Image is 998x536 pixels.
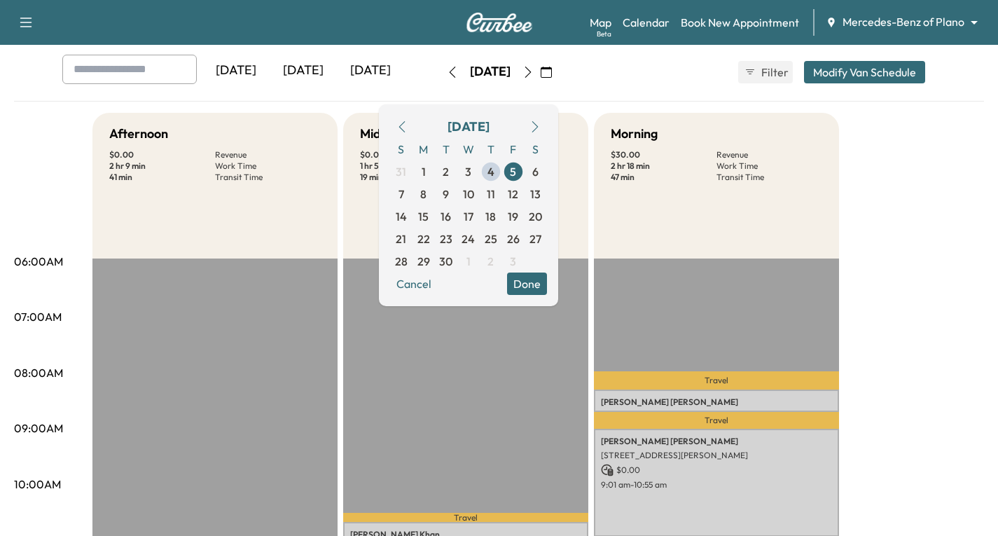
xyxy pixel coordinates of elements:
[525,138,547,160] span: S
[611,124,658,144] h5: Morning
[457,138,480,160] span: W
[396,163,406,180] span: 31
[109,172,215,183] p: 41 min
[480,138,502,160] span: T
[487,253,494,270] span: 2
[594,371,839,390] p: Travel
[470,63,511,81] div: [DATE]
[337,55,404,87] div: [DATE]
[843,14,964,30] span: Mercedes-Benz of Plano
[716,149,822,160] p: Revenue
[360,149,466,160] p: $ 0.00
[594,412,839,429] p: Travel
[507,231,520,247] span: 26
[14,308,62,325] p: 07:00AM
[601,479,832,490] p: 9:01 am - 10:55 am
[215,160,321,172] p: Work Time
[761,64,786,81] span: Filter
[360,124,410,144] h5: Mid-Day
[466,13,533,32] img: Curbee Logo
[14,420,63,437] p: 09:00AM
[597,29,611,39] div: Beta
[487,163,494,180] span: 4
[215,149,321,160] p: Revenue
[510,253,516,270] span: 3
[601,397,832,408] p: [PERSON_NAME] [PERSON_NAME]
[443,163,449,180] span: 2
[601,464,832,476] p: $ 0.00
[418,208,429,225] span: 15
[601,436,832,447] p: [PERSON_NAME] [PERSON_NAME]
[343,513,588,522] p: Travel
[443,186,449,202] span: 9
[508,208,518,225] span: 19
[611,160,716,172] p: 2 hr 18 min
[508,186,518,202] span: 12
[716,160,822,172] p: Work Time
[464,208,473,225] span: 17
[463,186,474,202] span: 10
[487,186,495,202] span: 11
[215,172,321,183] p: Transit Time
[417,231,430,247] span: 22
[395,253,408,270] span: 28
[623,14,670,31] a: Calendar
[502,138,525,160] span: F
[681,14,799,31] a: Book New Appointment
[413,138,435,160] span: M
[396,231,406,247] span: 21
[507,273,547,295] button: Done
[716,172,822,183] p: Transit Time
[529,208,542,225] span: 20
[465,163,471,180] span: 3
[611,172,716,183] p: 47 min
[804,61,925,83] button: Modify Van Schedule
[435,138,457,160] span: T
[611,149,716,160] p: $ 30.00
[417,253,430,270] span: 29
[485,231,497,247] span: 25
[529,231,541,247] span: 27
[441,208,451,225] span: 16
[601,411,832,422] p: [STREET_ADDRESS]
[109,160,215,172] p: 2 hr 9 min
[420,186,427,202] span: 8
[360,160,466,172] p: 1 hr 54 min
[109,149,215,160] p: $ 0.00
[439,253,452,270] span: 30
[398,186,404,202] span: 7
[466,253,471,270] span: 1
[440,231,452,247] span: 23
[422,163,426,180] span: 1
[601,450,832,461] p: [STREET_ADDRESS][PERSON_NAME]
[270,55,337,87] div: [DATE]
[14,476,61,493] p: 10:00AM
[590,14,611,31] a: MapBeta
[530,186,541,202] span: 13
[396,208,407,225] span: 14
[448,117,490,137] div: [DATE]
[109,124,168,144] h5: Afternoon
[14,364,63,381] p: 08:00AM
[510,163,516,180] span: 5
[390,138,413,160] span: S
[485,208,496,225] span: 18
[202,55,270,87] div: [DATE]
[532,163,539,180] span: 6
[14,253,63,270] p: 06:00AM
[738,61,793,83] button: Filter
[390,273,438,295] button: Cancel
[360,172,466,183] p: 19 min
[462,231,475,247] span: 24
